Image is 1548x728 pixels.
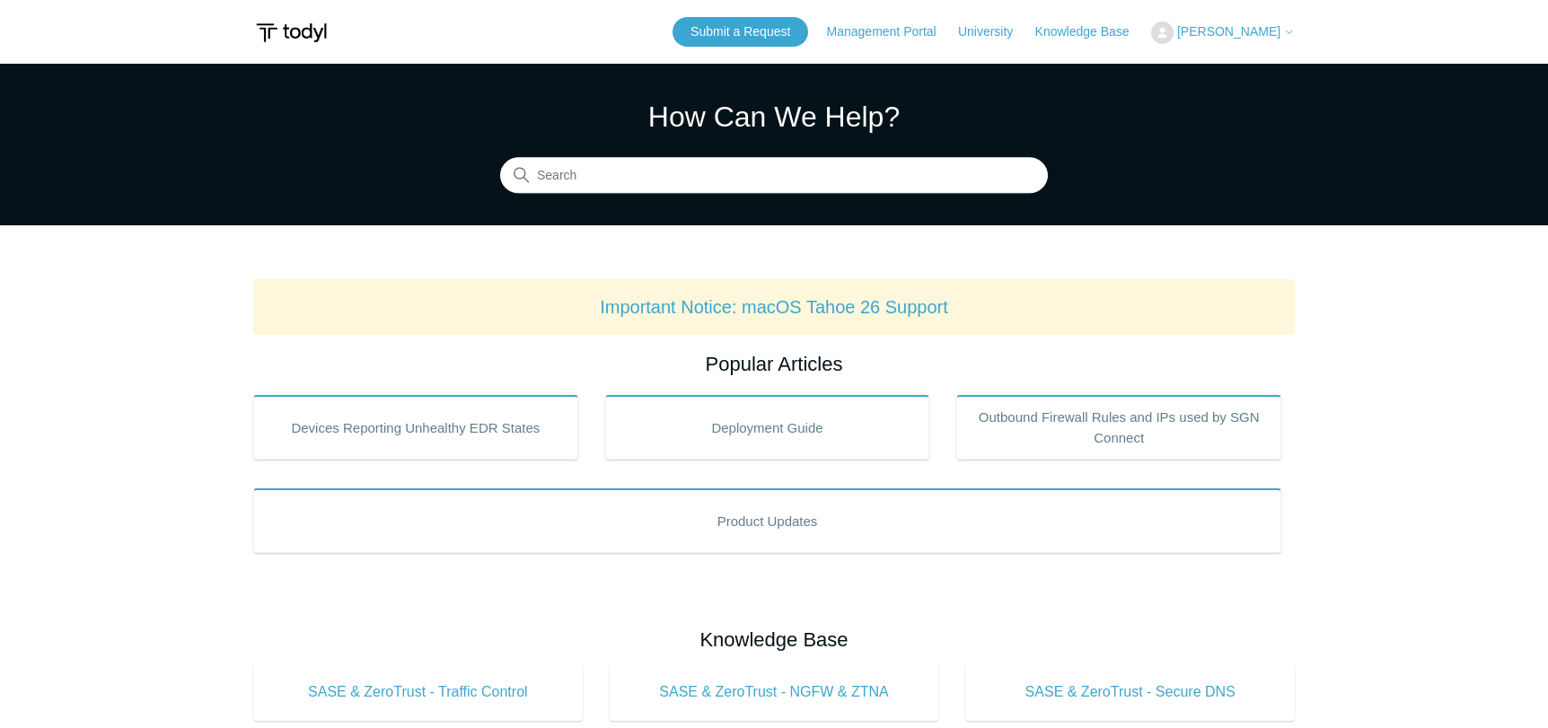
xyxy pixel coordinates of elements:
a: SASE & ZeroTrust - Traffic Control [253,663,583,721]
a: Product Updates [253,488,1281,553]
a: Deployment Guide [605,395,930,460]
a: Devices Reporting Unhealthy EDR States [253,395,578,460]
a: Important Notice: macOS Tahoe 26 Support [600,297,948,317]
a: SASE & ZeroTrust - NGFW & ZTNA [610,663,939,721]
h2: Popular Articles [253,349,1295,379]
span: SASE & ZeroTrust - Traffic Control [280,681,556,703]
a: University [958,22,1031,41]
h1: How Can We Help? [500,95,1048,138]
a: Outbound Firewall Rules and IPs used by SGN Connect [956,395,1281,460]
button: [PERSON_NAME] [1151,22,1295,44]
input: Search [500,158,1048,194]
span: SASE & ZeroTrust - NGFW & ZTNA [637,681,912,703]
span: SASE & ZeroTrust - Secure DNS [992,681,1268,703]
a: SASE & ZeroTrust - Secure DNS [965,663,1295,721]
a: Submit a Request [673,17,808,47]
a: Knowledge Base [1035,22,1148,41]
a: Management Portal [827,22,954,41]
img: Todyl Support Center Help Center home page [253,16,330,49]
span: [PERSON_NAME] [1177,24,1280,39]
h2: Knowledge Base [253,625,1295,654]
